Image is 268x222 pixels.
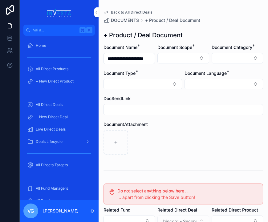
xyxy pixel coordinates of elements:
[36,67,68,71] span: All Direct Products
[36,115,68,119] span: + New Direct Deal
[23,25,95,36] button: Vai a...K
[20,36,99,200] div: contenuto scorrevole
[36,198,51,203] span: All Funds
[36,127,66,132] span: Live Direct Deals
[36,186,68,191] span: All Fund Managers
[117,195,195,200] span: ... apart from clicking the Save button!
[104,45,137,50] span: Document Name
[104,31,183,39] h1: + Product / Deal Document
[46,7,73,17] img: Logo dell'app
[43,208,79,214] p: [PERSON_NAME]
[23,111,95,123] a: + New Direct Deal
[23,183,95,194] a: All Fund Managers
[23,195,95,206] a: All Funds
[117,194,258,200] div: ... apart from clicking the Save button!
[23,124,95,135] a: Live Direct Deals
[27,207,34,215] span: VG
[36,43,46,48] span: Home
[212,207,258,212] span: Related Direct Product
[36,163,68,168] span: All Directs Targets
[157,45,192,50] span: Document Scope
[104,10,152,15] a: Back to All Direct Deals
[145,17,200,23] a: + Product / Deal Document
[104,122,148,127] span: DocumentAttachment
[117,189,258,193] h5: Do not select anything below here ...
[104,96,131,101] span: DocSendLink
[23,76,95,87] a: + New Direct Product
[111,17,139,23] span: DOCUMENTS
[23,159,95,171] a: All Directs Targets
[212,53,263,63] button: Select Button
[36,139,63,144] span: Deals Lifecycle
[23,99,95,110] a: All Direct Deals
[111,10,152,15] span: Back to All Direct Deals
[23,63,95,75] a: All Direct Products
[33,28,44,32] font: Vai a...
[104,17,139,23] a: DOCUMENTS
[104,71,136,76] span: Document Type
[157,207,197,212] span: Related Direct Deal
[185,79,263,89] button: Select Button
[23,136,95,147] a: Deals Lifecycle
[36,102,63,107] span: All Direct Deals
[88,28,91,32] font: K
[104,79,182,89] button: Select Button
[212,45,252,50] span: Document Category
[36,79,74,84] span: + New Direct Product
[104,207,131,212] span: Related Fund
[157,53,209,63] button: Select Button
[23,40,95,51] a: Home
[185,71,227,76] span: Document Language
